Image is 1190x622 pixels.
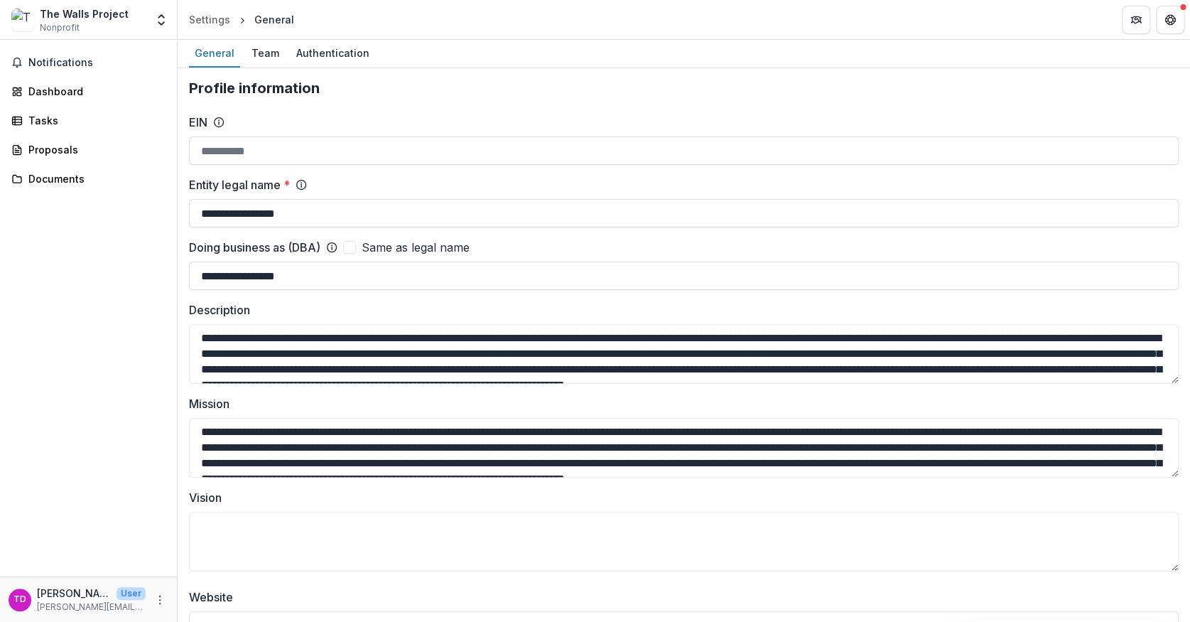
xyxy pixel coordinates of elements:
[189,114,207,131] label: EIN
[151,591,168,608] button: More
[151,6,171,34] button: Open entity switcher
[189,12,230,27] div: Settings
[189,301,1170,318] label: Description
[291,40,375,68] a: Authentication
[40,21,80,34] span: Nonprofit
[28,171,160,186] div: Documents
[189,176,290,193] label: Entity legal name
[183,9,236,30] a: Settings
[28,57,166,69] span: Notifications
[189,43,240,63] div: General
[189,395,1170,412] label: Mission
[291,43,375,63] div: Authentication
[362,239,470,256] span: Same as legal name
[28,142,160,157] div: Proposals
[189,239,320,256] label: Doing business as (DBA)
[6,138,171,161] a: Proposals
[246,43,285,63] div: Team
[28,84,160,99] div: Dashboard
[40,6,129,21] div: The Walls Project
[6,109,171,132] a: Tasks
[189,589,1170,606] label: Website
[13,595,26,604] div: Tom Donley
[183,9,300,30] nav: breadcrumb
[1122,6,1150,34] button: Partners
[6,80,171,103] a: Dashboard
[254,12,294,27] div: General
[6,51,171,74] button: Notifications
[189,40,240,68] a: General
[1156,6,1184,34] button: Get Help
[246,40,285,68] a: Team
[189,489,1170,506] label: Vision
[117,587,146,600] p: User
[37,601,146,613] p: [PERSON_NAME][EMAIL_ADDRESS][DOMAIN_NAME]
[28,113,160,128] div: Tasks
[6,167,171,191] a: Documents
[37,586,111,601] p: [PERSON_NAME]
[11,9,34,31] img: The Walls Project
[189,80,1179,97] h2: Profile information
